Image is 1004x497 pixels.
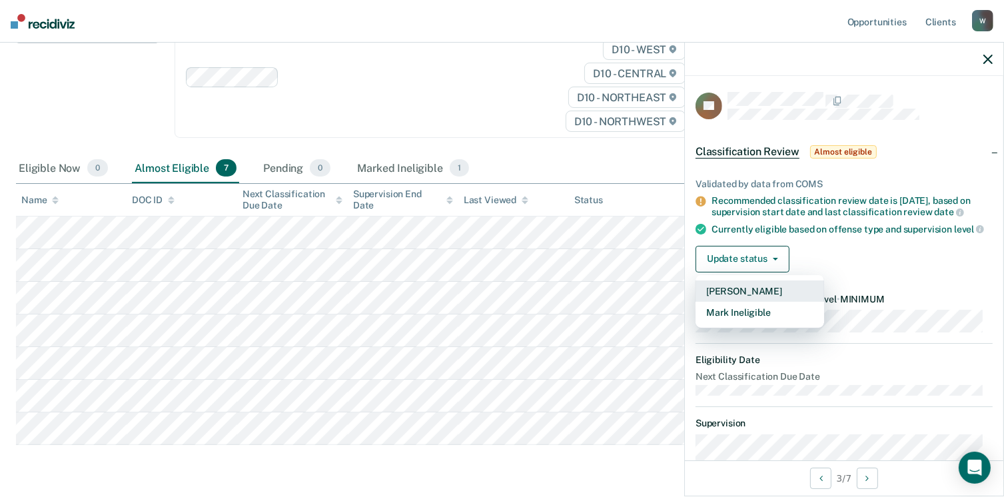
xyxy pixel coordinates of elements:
div: Validated by data from COMS [696,179,993,190]
span: level [954,224,984,235]
span: 0 [87,159,108,177]
div: Supervision End Date [353,189,453,211]
span: 0 [310,159,330,177]
dt: Recommended Supervision Level MINIMUM [696,294,993,305]
dt: Next Classification Due Date [696,371,993,382]
button: Update status [696,246,789,272]
dt: Supervision [696,418,993,429]
span: 1 [450,159,469,177]
span: Almost eligible [810,145,877,159]
div: 3 / 7 [685,460,1003,496]
div: Name [21,195,59,206]
dt: Eligibility Date [696,354,993,366]
div: Next Classification Due Date [243,189,342,211]
img: Recidiviz [11,14,75,29]
div: W [972,10,993,31]
span: D10 - NORTHEAST [568,87,686,108]
button: [PERSON_NAME] [696,280,824,302]
span: • [837,294,840,304]
div: Almost Eligible [132,154,239,183]
button: Previous Opportunity [810,468,831,489]
div: Marked Ineligible [354,154,472,183]
span: D10 - NORTHWEST [566,111,686,132]
div: Status [574,195,603,206]
div: DOC ID [132,195,175,206]
div: Eligible Now [16,154,111,183]
div: Classification ReviewAlmost eligible [685,131,1003,173]
div: Pending [260,154,333,183]
div: Recommended classification review date is [DATE], based on supervision start date and last classi... [712,195,993,218]
div: Last Viewed [464,195,528,206]
span: 7 [216,159,237,177]
button: Mark Ineligible [696,302,824,323]
button: Next Opportunity [857,468,878,489]
span: Classification Review [696,145,799,159]
div: Currently eligible based on offense type and supervision [712,223,993,235]
span: D10 - WEST [603,39,686,60]
span: D10 - CENTRAL [584,63,686,84]
div: Open Intercom Messenger [959,452,991,484]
